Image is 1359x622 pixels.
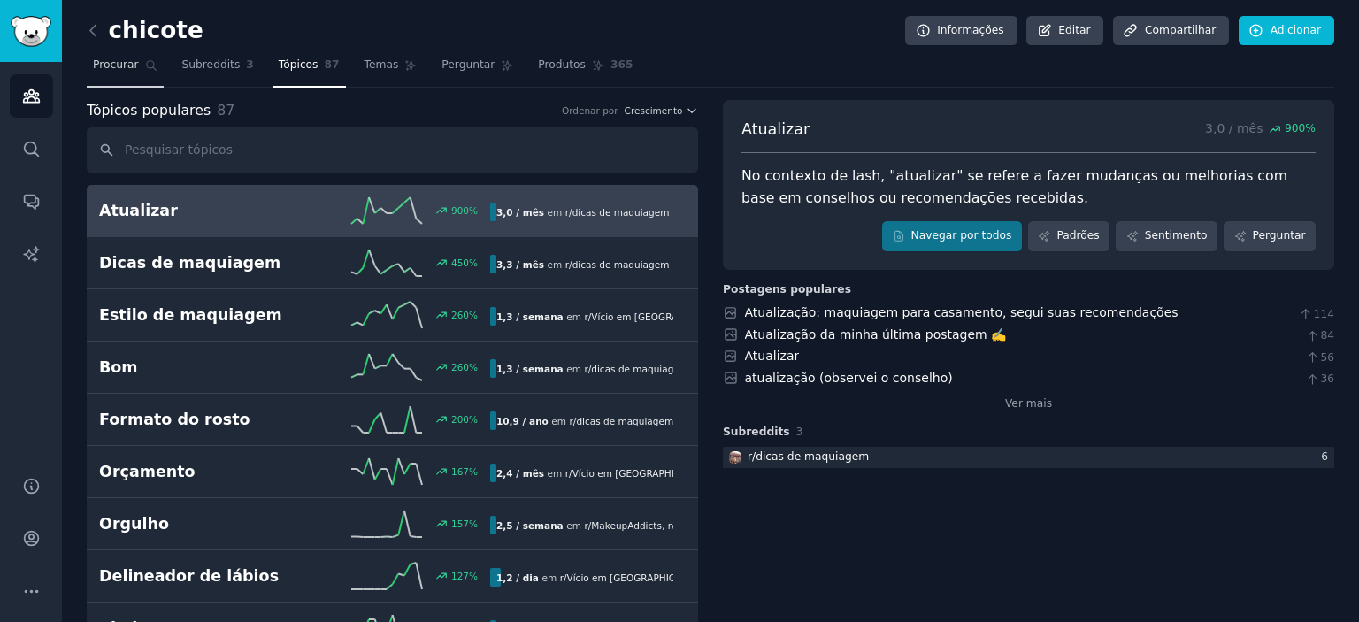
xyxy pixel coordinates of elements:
font: % [469,518,478,529]
font: em [551,416,566,426]
font: Delineador de lábios [99,567,279,585]
font: Adicionar [1271,24,1321,36]
font: Postagens populares [723,283,851,296]
a: Bom260%1,3 / semanaem r/dicas de maquiagem [87,342,698,394]
a: Procurar [87,51,164,88]
font: Estilo de maquiagem [99,306,282,324]
font: % [469,571,478,581]
a: Navegar por todos [882,221,1022,251]
font: 157 [451,518,469,529]
font: r/ [584,364,591,374]
font: Subreddits [723,426,790,438]
font: dicas de maquiagem [591,364,688,374]
font: Procurar [93,58,139,71]
a: Formato do rosto200%10,9 / anoem r/dicas de maquiagem [87,394,698,446]
font: Tópicos populares [87,102,211,119]
font: % [469,257,478,268]
font: Padrões [1056,229,1099,242]
a: Informações [905,16,1017,46]
font: Atualizar [741,120,810,138]
a: Tópicos87 [273,51,346,88]
a: Temas [358,51,424,88]
font: 84 [1320,329,1334,342]
font: 114 [1314,308,1334,320]
font: em [566,520,581,531]
img: dicas de maquiagem [729,451,741,464]
font: Ordenar por [562,105,618,116]
font: 56 [1320,351,1334,364]
font: 260 [451,362,469,372]
font: 450 [451,257,469,268]
font: em [566,311,581,322]
a: Editar [1026,16,1103,46]
font: 2,4 / mês [496,468,544,479]
font: 6 [1321,450,1328,463]
font: Sentimento [1145,229,1208,242]
font: dicas de maquiagem [572,259,670,270]
a: Perguntar [435,51,519,88]
a: Adicionar [1239,16,1334,46]
font: r/ [668,520,675,531]
font: 260 [451,310,469,320]
font: 87 [325,58,340,71]
font: % [469,466,478,477]
font: Atualizar [99,202,178,219]
font: 200 [451,414,469,425]
a: Atualizar [745,349,800,363]
font: 87 [217,102,234,119]
font: em [566,364,581,374]
font: r/ [560,572,567,583]
a: Sentimento [1116,221,1217,251]
font: 167 [451,466,469,477]
font: em [548,259,563,270]
font: No contexto de lash, "atualizar" se refere a fazer mudanças ou melhorias com base em conselhos ou... [741,167,1292,206]
a: Atualizar900%3,0 / mêsem r/dicas de maquiagem [87,185,698,237]
a: atualização (observei o conselho) [745,371,953,385]
font: 36 [1320,372,1334,385]
font: Produtos [538,58,586,71]
button: Crescimento [625,104,698,117]
a: Produtos365 [532,51,639,88]
font: r/ [748,450,756,463]
font: Perguntar [441,58,495,71]
font: Navegar por todos [911,229,1012,242]
font: Ver mais [1005,397,1052,410]
font: 3 [796,426,803,438]
font: em [548,468,563,479]
a: Orgulho157%2,5 / semanaem r/MakeupAddicts,r/ [87,498,698,550]
font: dicas de maquiagem [572,207,670,218]
font: 1,3 / semana [496,311,564,322]
a: Ver mais [1005,396,1052,412]
font: 2,5 / semana [496,520,564,531]
font: Vício em [GEOGRAPHIC_DATA] [591,311,732,322]
font: Temas [365,58,399,71]
font: dicas de maquiagem [756,450,869,463]
a: Subreddits3 [176,51,260,88]
font: Dicas de maquiagem [99,254,280,272]
font: 1,3 / semana [496,364,564,374]
font: dicas de maquiagem [576,416,673,426]
font: Bom [99,358,138,376]
font: Informações [937,24,1004,36]
font: 900 [1285,122,1305,134]
a: Delineador de lábios127%1,2 / diaem r/Vício em [GEOGRAPHIC_DATA] [87,550,698,603]
font: % [469,205,478,216]
a: Atualização: maquiagem para casamento, segui suas recomendações [745,305,1179,319]
font: Vício em [GEOGRAPHIC_DATA] [572,468,713,479]
font: Formato do rosto [99,411,250,428]
font: % [469,310,478,320]
font: Perguntar [1253,229,1306,242]
a: Atualização da minha última postagem ✍️ [745,327,1007,342]
font: r/ [584,520,591,531]
a: Padrões [1028,221,1109,251]
font: 1,2 / dia [496,572,539,583]
font: 127 [451,571,469,581]
font: chicote [109,17,203,43]
font: Crescimento [625,105,683,116]
font: Orçamento [99,463,196,480]
font: r/ [565,468,572,479]
font: Compartilhar [1145,24,1216,36]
